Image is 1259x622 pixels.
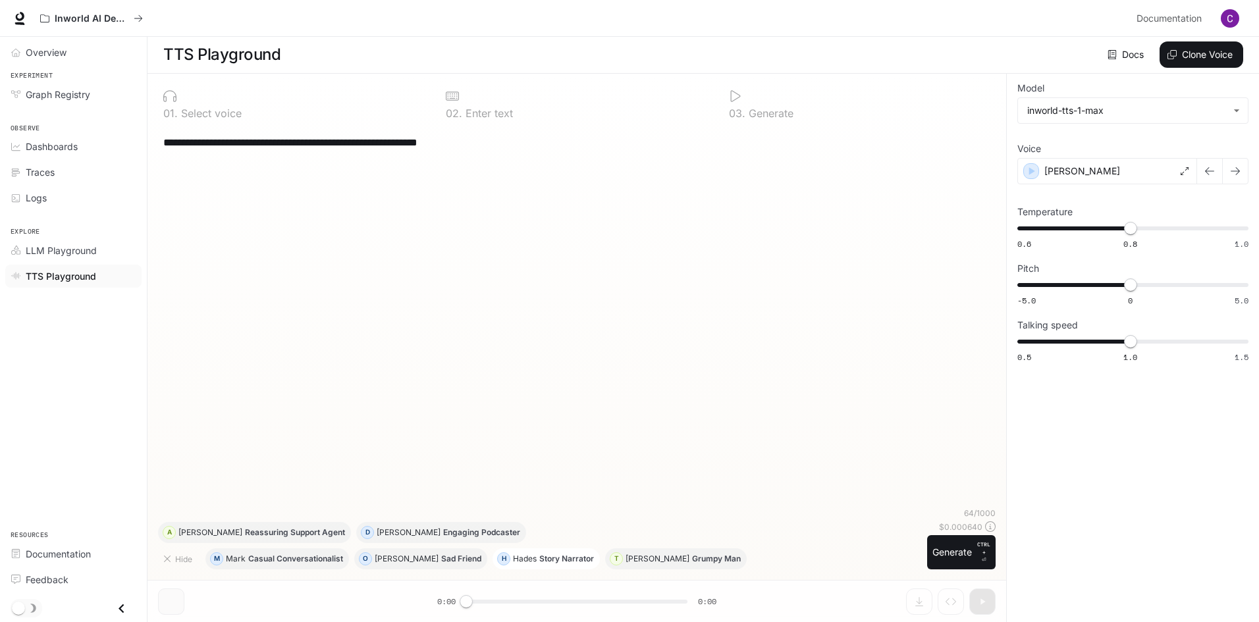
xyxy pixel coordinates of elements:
div: O [360,548,371,569]
a: Overview [5,41,142,64]
a: LLM Playground [5,239,142,262]
p: [PERSON_NAME] [377,529,441,536]
p: Pitch [1017,264,1039,273]
span: Dark mode toggle [12,600,25,615]
span: 0 [1128,295,1133,306]
p: Talking speed [1017,321,1078,330]
span: Documentation [26,547,91,561]
p: Inworld AI Demos [55,13,128,24]
p: Reassuring Support Agent [245,529,345,536]
button: All workspaces [34,5,149,32]
p: Model [1017,84,1044,93]
p: Engaging Podcaster [443,529,520,536]
div: A [163,522,175,543]
button: Hide [158,548,200,569]
button: D[PERSON_NAME]Engaging Podcaster [356,522,526,543]
p: 64 / 1000 [964,507,996,519]
a: TTS Playground [5,265,142,288]
p: Hades [513,555,537,563]
p: Casual Conversationalist [248,555,343,563]
span: 1.5 [1235,351,1248,363]
span: Documentation [1137,11,1202,27]
p: Voice [1017,144,1041,153]
p: Temperature [1017,207,1073,217]
button: A[PERSON_NAME]Reassuring Support Agent [158,522,351,543]
h1: TTS Playground [163,41,281,68]
div: D [362,522,373,543]
button: HHadesStory Narrator [493,548,600,569]
span: Traces [26,165,55,179]
a: Graph Registry [5,83,142,106]
button: T[PERSON_NAME]Grumpy Man [605,548,747,569]
a: Documentation [5,542,142,565]
span: 0.8 [1123,238,1137,249]
span: Graph Registry [26,88,90,101]
p: Mark [226,555,246,563]
span: Dashboards [26,140,78,153]
span: -5.0 [1017,295,1036,306]
p: [PERSON_NAME] [375,555,439,563]
p: 0 1 . [163,108,178,118]
button: User avatar [1217,5,1243,32]
p: [PERSON_NAME] [178,529,242,536]
p: Generate [745,108,793,118]
p: [PERSON_NAME] [626,555,689,563]
div: M [211,548,223,569]
button: GenerateCTRL +⏎ [927,535,996,569]
img: User avatar [1221,9,1239,28]
div: inworld-tts-1-max [1027,104,1227,117]
span: 1.0 [1123,351,1137,363]
span: LLM Playground [26,244,97,257]
span: 0.5 [1017,351,1031,363]
p: Grumpy Man [692,555,741,563]
a: Feedback [5,568,142,591]
span: 5.0 [1235,295,1248,306]
p: Sad Friend [441,555,481,563]
div: H [498,548,510,569]
span: Overview [26,45,67,59]
span: Feedback [26,573,68,586]
p: [PERSON_NAME] [1044,165,1120,178]
span: TTS Playground [26,269,96,283]
button: Clone Voice [1160,41,1243,68]
span: Logs [26,191,47,205]
button: Close drawer [107,595,136,622]
a: Logs [5,186,142,209]
span: 1.0 [1235,238,1248,249]
a: Documentation [1131,5,1212,32]
p: ⏎ [977,540,990,564]
p: Story Narrator [539,555,594,563]
a: Docs [1105,41,1149,68]
p: $ 0.000640 [939,521,982,532]
button: MMarkCasual Conversationalist [205,548,349,569]
p: Select voice [178,108,242,118]
a: Traces [5,161,142,184]
p: 0 3 . [729,108,745,118]
a: Dashboards [5,135,142,158]
button: O[PERSON_NAME]Sad Friend [354,548,487,569]
span: 0.6 [1017,238,1031,249]
div: T [610,548,622,569]
p: Enter text [462,108,513,118]
p: 0 2 . [446,108,462,118]
p: CTRL + [977,540,990,556]
div: inworld-tts-1-max [1018,98,1248,123]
